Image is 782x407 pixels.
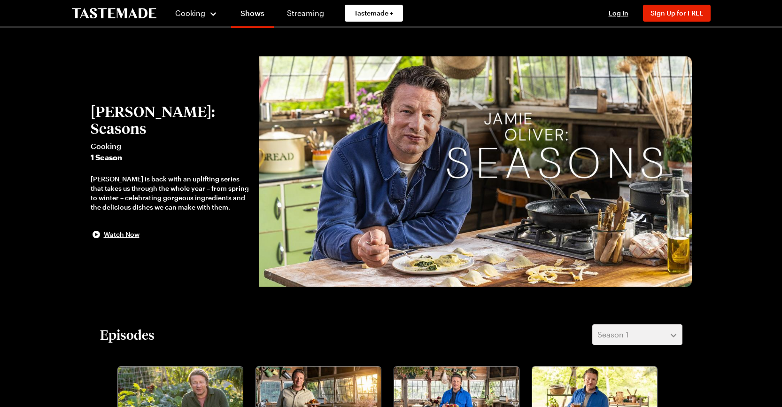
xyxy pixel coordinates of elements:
h2: Episodes [100,326,155,343]
a: To Tastemade Home Page [72,8,156,19]
button: [PERSON_NAME]: SeasonsCooking1 Season[PERSON_NAME] is back with an uplifting series that takes us... [91,103,249,240]
span: Tastemade + [354,8,394,18]
button: Cooking [175,2,218,24]
button: Log In [600,8,637,18]
span: Watch Now [104,230,139,239]
span: Season 1 [597,329,628,340]
span: Log In [609,9,628,17]
img: Jamie Oliver: Seasons [259,56,692,287]
div: [PERSON_NAME] is back with an uplifting series that takes us through the whole year – from spring... [91,174,249,212]
button: Season 1 [592,324,682,345]
a: Shows [231,2,274,28]
span: Cooking [91,141,249,152]
h2: [PERSON_NAME]: Seasons [91,103,249,137]
button: Sign Up for FREE [643,5,711,22]
span: Cooking [175,8,205,17]
span: Sign Up for FREE [650,9,703,17]
span: 1 Season [91,152,249,163]
a: Tastemade + [345,5,403,22]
